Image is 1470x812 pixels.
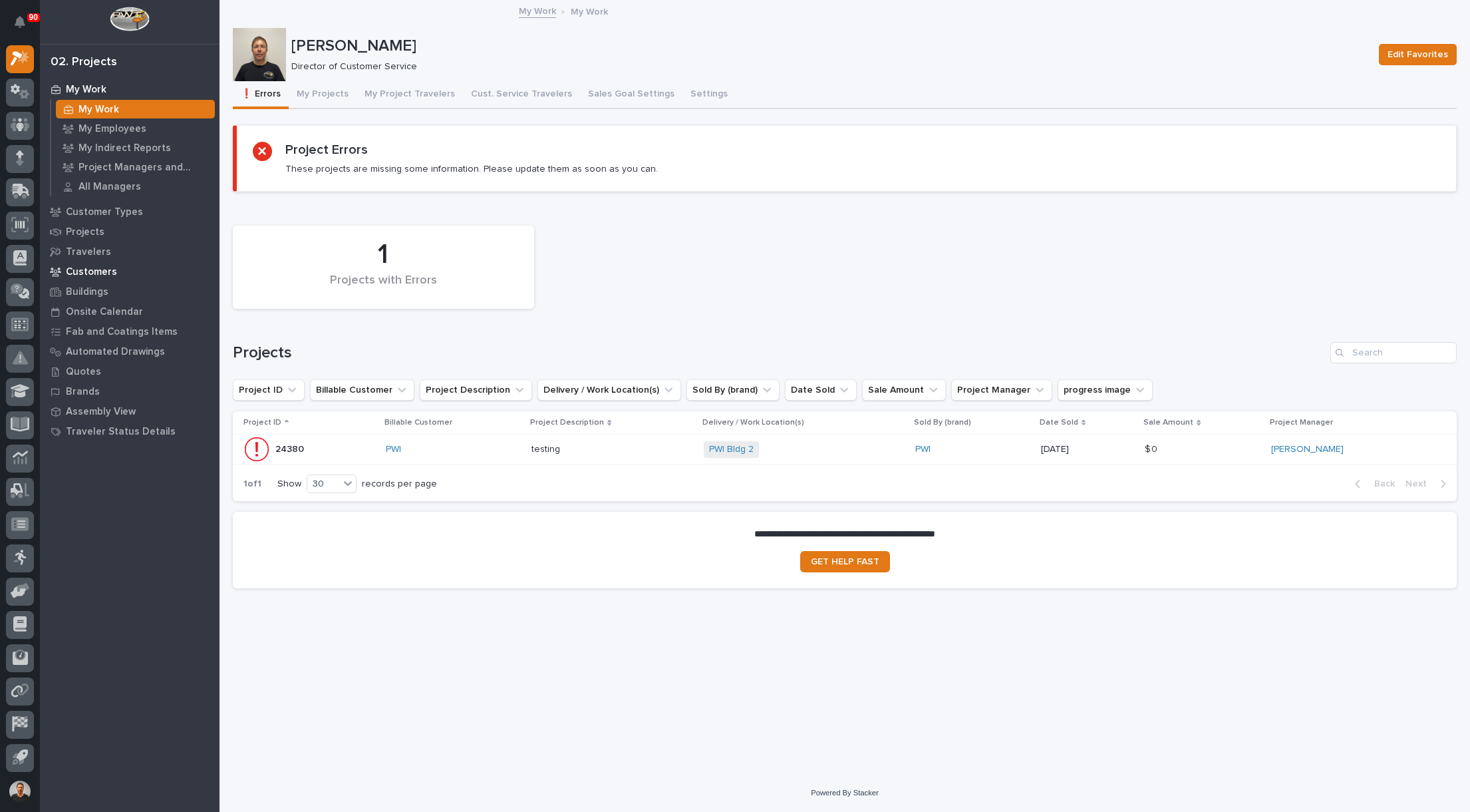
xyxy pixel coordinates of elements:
a: PWI [386,444,401,455]
p: My Indirect Reports [78,142,171,154]
a: Powered By Stacker [811,789,878,797]
a: My Work [51,100,220,118]
a: PWI Bldg 2 [709,444,754,455]
a: Onsite Calendar [40,302,220,321]
p: Brands [66,386,100,398]
p: My Work [66,84,106,96]
p: [PERSON_NAME] [291,37,1368,56]
span: Back [1366,478,1395,490]
button: Cust. Service Travelers [463,81,580,109]
button: Settings [682,81,736,109]
p: Date Sold [1040,415,1078,430]
p: Customer Types [66,206,143,218]
p: Project Managers and Engineers [78,162,210,174]
a: [PERSON_NAME] [1271,444,1344,455]
p: Show [277,479,301,490]
p: testing [531,441,563,455]
p: These projects are missing some information. Please update them as soon as you can. [285,163,658,175]
a: My Employees [51,119,220,138]
a: Buildings [40,282,220,302]
a: All Managers [51,177,220,196]
button: Project Description [420,379,532,401]
button: Next [1400,478,1457,490]
button: My Project Travelers [357,81,463,109]
a: Project Managers and Engineers [51,158,220,176]
button: My Projects [289,81,357,109]
button: Sale Amount [862,379,946,401]
span: GET HELP FAST [811,557,879,566]
p: Sold By (brand) [914,415,971,430]
p: Buildings [66,286,108,298]
div: Projects with Errors [255,274,512,302]
h2: Project Errors [285,142,368,158]
div: 02. Projects [51,55,117,70]
div: 1 [255,238,512,272]
a: Customer Types [40,202,220,222]
div: 30 [307,477,339,491]
button: Date Sold [785,379,857,401]
h1: Projects [233,343,1325,363]
button: Back [1344,478,1400,490]
p: Customers [66,266,117,278]
p: Travelers [66,246,111,258]
p: Project Manager [1270,415,1333,430]
button: Notifications [6,8,34,36]
p: Sale Amount [1143,415,1193,430]
button: Sold By (brand) [686,379,780,401]
button: Project Manager [951,379,1052,401]
p: Traveler Status Details [66,426,176,438]
a: My Indirect Reports [51,138,220,157]
p: Project ID [243,415,281,430]
button: ❗ Errors [233,81,289,109]
p: Fab and Coatings Items [66,326,178,338]
button: Sales Goal Settings [580,81,682,109]
a: Travelers [40,242,220,262]
div: Notifications90 [17,16,34,37]
p: Automated Drawings [66,346,165,358]
a: Fab and Coatings Items [40,321,220,341]
p: $ 0 [1145,441,1160,455]
p: 1 of 1 [233,468,272,501]
a: Projects [40,222,220,242]
p: My Employees [78,123,146,135]
a: Automated Drawings [40,341,220,361]
p: My Work [571,3,608,18]
span: Next [1405,478,1435,490]
p: [DATE] [1041,444,1135,455]
p: Delivery / Work Location(s) [702,415,804,430]
p: Quotes [66,366,101,378]
a: Traveler Status Details [40,421,220,441]
a: Customers [40,262,220,282]
p: Project Description [530,415,604,430]
p: Projects [66,226,104,238]
button: Delivery / Work Location(s) [537,379,681,401]
button: users-avatar [6,777,34,805]
input: Search [1330,342,1457,363]
p: Billable Customer [384,415,452,430]
p: My Work [78,104,119,116]
p: 24380 [275,441,307,455]
p: Onsite Calendar [66,306,143,318]
p: Director of Customer Service [291,61,1363,73]
a: My Work [40,79,220,99]
p: Assembly View [66,406,136,418]
button: Billable Customer [310,379,414,401]
p: records per page [362,479,437,490]
a: Quotes [40,361,220,381]
a: PWI [915,444,931,455]
button: Edit Favorites [1379,44,1457,65]
p: 90 [29,13,38,22]
a: My Work [519,3,556,18]
span: Edit Favorites [1388,47,1448,63]
p: All Managers [78,181,141,193]
button: progress image [1058,379,1153,401]
button: Project ID [233,379,305,401]
a: GET HELP FAST [800,551,890,572]
a: Assembly View [40,401,220,421]
img: Workspace Logo [110,7,149,31]
a: Brands [40,381,220,401]
tr: 2438024380 PWI testingtesting PWI Bldg 2 PWI [DATE]$ 0$ 0 [PERSON_NAME] [233,435,1457,465]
